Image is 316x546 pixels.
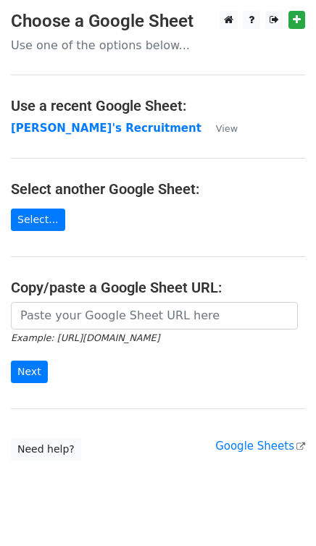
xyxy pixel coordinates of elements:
small: View [216,123,238,134]
a: Google Sheets [215,440,305,453]
h4: Select another Google Sheet: [11,180,305,198]
input: Paste your Google Sheet URL here [11,302,298,329]
small: Example: [URL][DOMAIN_NAME] [11,332,159,343]
h3: Choose a Google Sheet [11,11,305,32]
input: Next [11,361,48,383]
a: [PERSON_NAME]'s Recruitment [11,122,201,135]
p: Use one of the options below... [11,38,305,53]
a: Select... [11,209,65,231]
a: Need help? [11,438,81,461]
a: View [201,122,238,135]
h4: Use a recent Google Sheet: [11,97,305,114]
h4: Copy/paste a Google Sheet URL: [11,279,305,296]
